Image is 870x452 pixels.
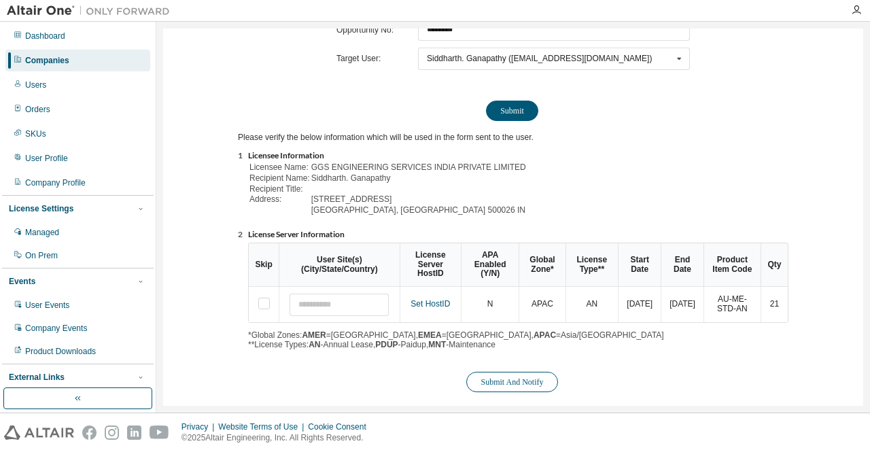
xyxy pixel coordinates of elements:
td: [DATE] [618,287,661,322]
td: Siddharth. Ganapathy [311,174,526,184]
th: Global Zone* [519,243,565,287]
div: Orders [25,104,50,115]
div: SKUs [25,128,46,139]
th: License Type** [565,243,618,287]
div: Companies [25,55,69,66]
td: [DATE] [661,287,703,322]
img: facebook.svg [82,425,97,440]
div: Events [9,276,35,287]
div: User Profile [25,153,68,164]
div: Website Terms of Use [218,421,308,432]
th: Qty [761,243,788,287]
td: 21 [761,287,788,322]
div: User Events [25,300,69,311]
b: AMER [302,330,326,340]
td: Address: [249,195,310,205]
button: Submit And Notify [466,372,557,392]
th: End Date [661,243,703,287]
th: APA Enabled (Y/N) [461,243,519,287]
div: Company Profile [25,177,86,188]
td: Recipient Title: [249,185,310,194]
div: External Links [9,372,65,383]
th: License Server HostID [400,243,462,287]
img: Altair One [7,4,177,18]
td: Recipient Name: [249,174,310,184]
div: Privacy [181,421,218,432]
th: Start Date [618,243,661,287]
div: Please verify the below information which will be used in the form sent to the user. [238,132,788,393]
div: Dashboard [25,31,65,41]
td: [STREET_ADDRESS] [311,195,526,205]
img: linkedin.svg [127,425,141,440]
th: Skip [249,243,279,287]
b: MNT [428,340,446,349]
td: APAC [519,287,565,322]
b: APAC [534,330,556,340]
b: AN [309,340,320,349]
td: Target User: [336,48,411,70]
td: Licensee Name: [249,163,310,173]
img: youtube.svg [150,425,169,440]
div: License Settings [9,203,73,214]
td: AN [565,287,618,322]
td: Opportunity No: [336,18,411,41]
p: © 2025 Altair Engineering, Inc. All Rights Reserved. [181,432,375,444]
a: Set HostID [411,299,450,309]
th: Product Item Code [703,243,761,287]
div: *Global Zones: =[GEOGRAPHIC_DATA], =[GEOGRAPHIC_DATA], =Asia/[GEOGRAPHIC_DATA] **License Types: -... [248,243,788,350]
li: License Server Information [248,230,788,241]
div: Users [25,80,46,90]
div: Managed [25,227,59,238]
button: Submit [486,101,538,121]
img: instagram.svg [105,425,119,440]
div: Product Downloads [25,346,96,357]
td: [GEOGRAPHIC_DATA], [GEOGRAPHIC_DATA] 500026 IN [311,206,526,215]
b: EMEA [418,330,442,340]
div: Cookie Consent [308,421,374,432]
td: GGS ENGINEERING SERVICES INDIA PRIVATE LIMITED [311,163,526,173]
div: Company Events [25,323,87,334]
img: altair_logo.svg [4,425,74,440]
td: AU-ME-STD-AN [703,287,761,322]
th: User Site(s) (City/State/Country) [279,243,399,287]
li: Licensee Information [248,151,788,162]
td: N [461,287,519,322]
div: On Prem [25,250,58,261]
b: PDUP [375,340,398,349]
div: Siddharth. Ganapathy ([EMAIL_ADDRESS][DOMAIN_NAME]) [427,54,652,63]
